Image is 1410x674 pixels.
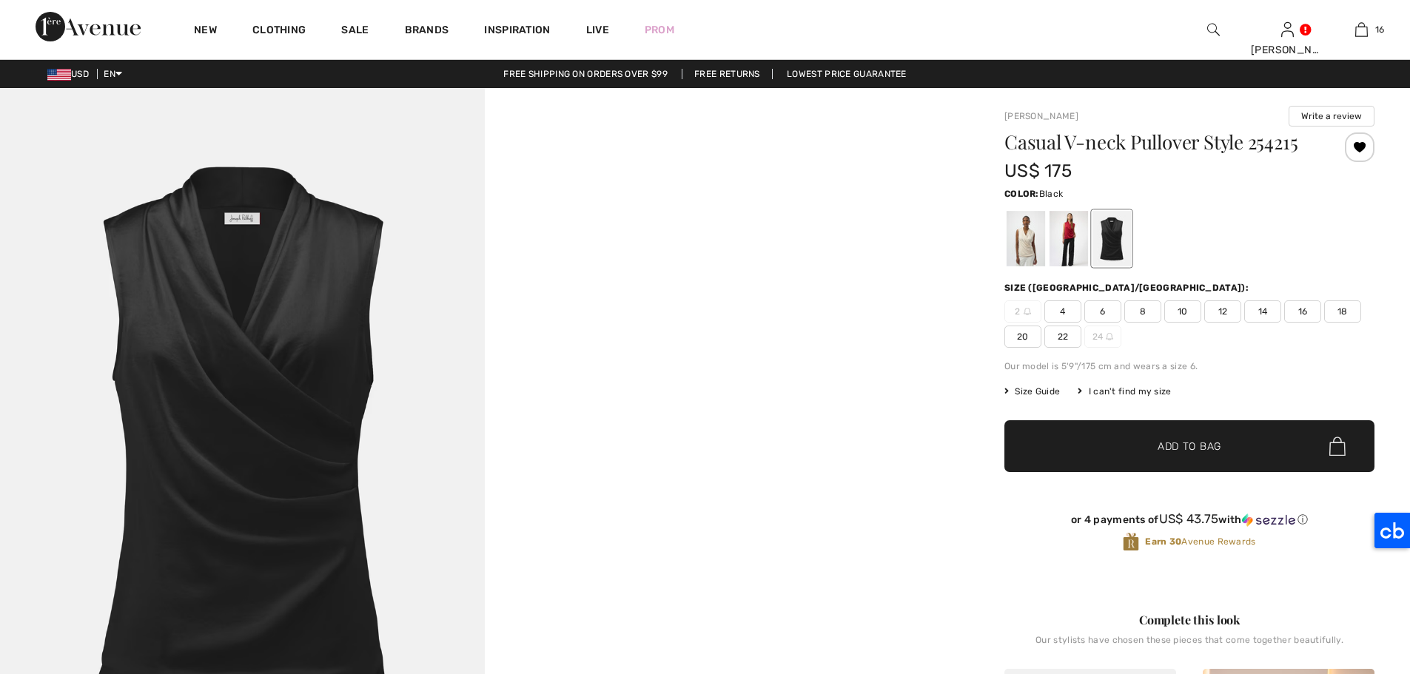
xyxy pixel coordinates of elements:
span: Size Guide [1004,385,1060,398]
a: Free shipping on orders over $99 [491,69,679,79]
a: Lowest Price Guarantee [775,69,919,79]
div: Our stylists have chosen these pieces that come together beautifully. [1004,635,1374,657]
h1: Casual V-neck Pullover Style 254215 [1004,132,1313,152]
span: 14 [1244,300,1281,323]
span: 10 [1164,300,1201,323]
strong: Earn 30 [1145,536,1181,547]
span: 20 [1004,326,1041,348]
span: US$ 43.75 [1159,511,1219,526]
span: 18 [1324,300,1361,323]
div: Our model is 5'9"/175 cm and wears a size 6. [1004,360,1374,373]
a: Free Returns [682,69,773,79]
span: Avenue Rewards [1145,535,1255,548]
span: US$ 175 [1004,161,1072,181]
img: My Bag [1355,21,1368,38]
span: Black [1039,189,1064,199]
div: I can't find my size [1078,385,1171,398]
span: 22 [1044,326,1081,348]
a: Clothing [252,24,306,39]
a: [PERSON_NAME] [1004,111,1078,121]
span: 6 [1084,300,1121,323]
img: 1ère Avenue [36,12,141,41]
span: Add to Bag [1158,439,1221,454]
span: 24 [1084,326,1121,348]
div: or 4 payments ofUS$ 43.75withSezzle Click to learn more about Sezzle [1004,512,1374,532]
video: Your browser does not support the video tag. [485,88,970,330]
span: 16 [1375,23,1385,36]
div: [PERSON_NAME] [1251,42,1323,58]
div: or 4 payments of with [1004,512,1374,527]
img: Sezzle [1242,513,1295,527]
img: search the website [1207,21,1220,38]
img: Avenue Rewards [1123,532,1139,552]
span: Inspiration [484,24,550,39]
span: 4 [1044,300,1081,323]
img: ring-m.svg [1106,333,1113,340]
a: New [194,24,217,39]
span: 16 [1284,300,1321,323]
button: Add to Bag [1004,420,1374,472]
img: ring-m.svg [1024,308,1031,315]
img: My Info [1281,21,1294,38]
a: 16 [1325,21,1397,38]
span: EN [104,69,122,79]
span: 12 [1204,300,1241,323]
img: US Dollar [47,69,71,81]
a: Live [586,22,609,38]
a: Prom [645,22,674,38]
span: USD [47,69,95,79]
a: Sign In [1281,22,1294,36]
a: Sale [341,24,369,39]
div: Complete this look [1004,611,1374,629]
div: Birch [1007,211,1045,266]
span: 2 [1004,300,1041,323]
div: Deep cherry [1050,211,1088,266]
img: Bag.svg [1329,437,1346,456]
span: Color: [1004,189,1039,199]
div: Size ([GEOGRAPHIC_DATA]/[GEOGRAPHIC_DATA]): [1004,281,1252,294]
span: 8 [1124,300,1161,323]
button: Write a review [1289,106,1374,127]
a: Brands [405,24,449,39]
div: Black [1092,211,1131,266]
